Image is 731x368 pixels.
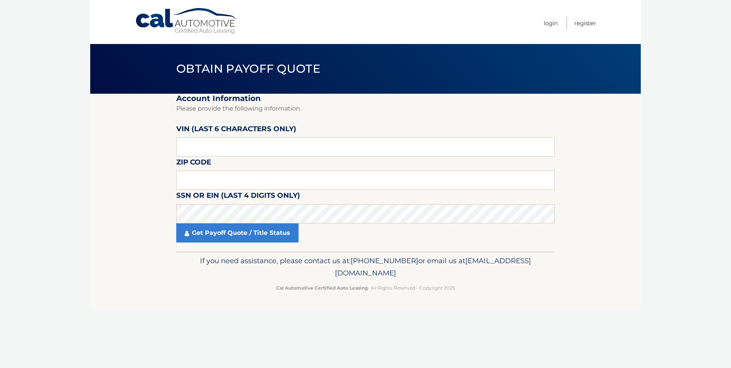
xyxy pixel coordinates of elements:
a: Cal Automotive [135,8,238,35]
span: [PHONE_NUMBER] [351,256,418,265]
label: Zip Code [176,156,211,171]
label: SSN or EIN (last 4 digits only) [176,190,300,204]
label: VIN (last 6 characters only) [176,123,296,137]
a: Login [544,17,558,29]
a: Register [574,17,596,29]
h2: Account Information [176,94,555,103]
p: Please provide the following information. [176,103,555,114]
strong: Cal Automotive Certified Auto Leasing [276,285,368,291]
a: Get Payoff Quote / Title Status [176,223,299,243]
p: - All Rights Reserved - Copyright 2025 [181,284,550,292]
span: Obtain Payoff Quote [176,62,320,76]
p: If you need assistance, please contact us at: or email us at [181,255,550,279]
